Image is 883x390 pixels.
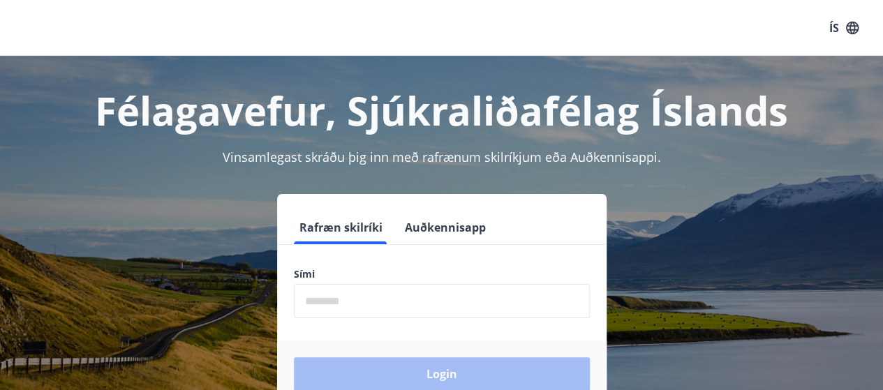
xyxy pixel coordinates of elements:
[294,211,388,244] button: Rafræn skilríki
[294,267,590,281] label: Sími
[399,211,491,244] button: Auðkennisapp
[822,15,866,40] button: ÍS
[223,149,661,165] span: Vinsamlegast skráðu þig inn með rafrænum skilríkjum eða Auðkennisappi.
[17,84,866,137] h1: Félagavefur, Sjúkraliðafélag Íslands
